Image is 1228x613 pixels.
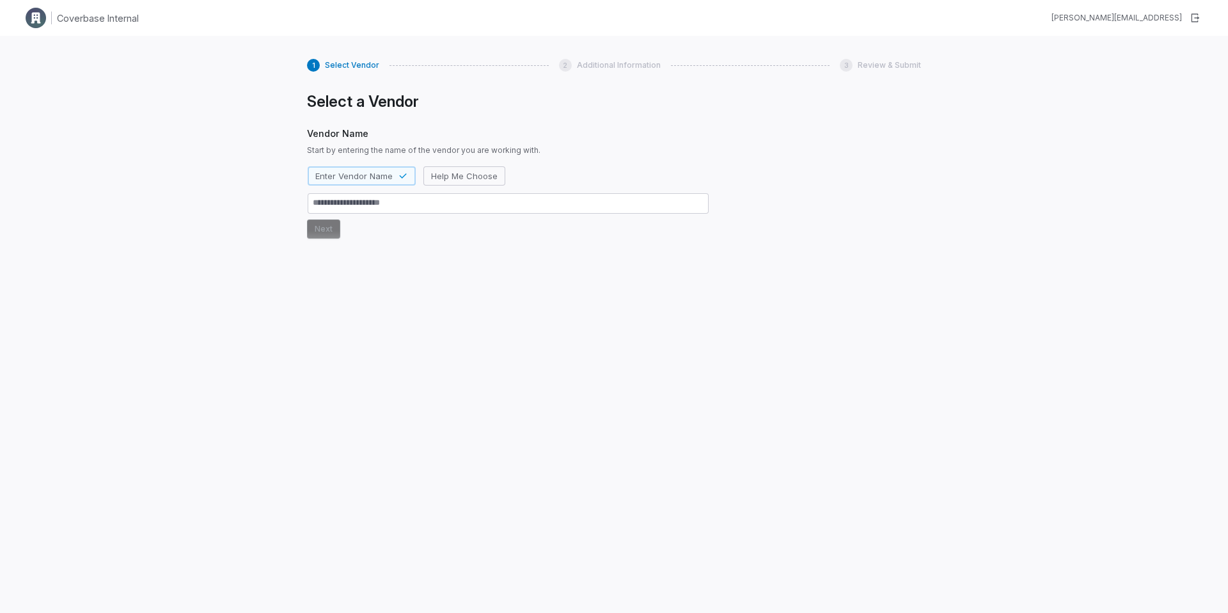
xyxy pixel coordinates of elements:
[577,60,661,70] span: Additional Information
[307,145,709,155] span: Start by entering the name of the vendor you are working with.
[57,12,139,25] h1: Coverbase Internal
[431,170,498,182] span: Help Me Choose
[315,170,393,182] span: Enter Vendor Name
[307,127,709,140] span: Vendor Name
[559,59,572,72] div: 2
[308,166,416,186] button: Enter Vendor Name
[307,59,320,72] div: 1
[840,59,853,72] div: 3
[423,166,505,186] button: Help Me Choose
[325,60,379,70] span: Select Vendor
[858,60,921,70] span: Review & Submit
[1051,13,1182,23] div: [PERSON_NAME][EMAIL_ADDRESS]
[26,8,46,28] img: Clerk Logo
[307,92,709,111] h1: Select a Vendor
